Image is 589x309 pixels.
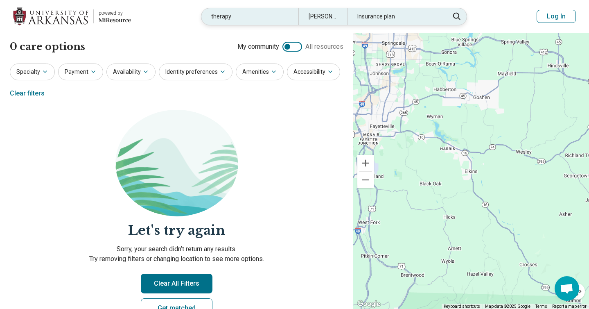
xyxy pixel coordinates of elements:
div: therapy [201,8,298,25]
button: Zoom out [357,172,374,188]
button: Specialty [10,64,55,80]
button: Payment [58,64,103,80]
h2: Let's try again [10,221,343,240]
a: University of Arkansaspowered by [13,7,131,26]
p: Sorry, your search didn’t return any results. Try removing filters or changing location to see mo... [10,244,343,264]
a: Report a map error [552,304,587,309]
button: Availability [106,64,156,80]
div: Clear filters [10,84,45,103]
span: All resources [305,42,343,52]
button: Clear All Filters [141,274,212,293]
a: Terms [535,304,547,309]
img: University of Arkansas [13,7,88,26]
h1: 0 care options [10,40,85,54]
div: powered by [99,9,131,17]
button: Log In [537,10,576,23]
button: Accessibility [287,64,340,80]
span: My community [237,42,279,52]
button: Identity preferences [159,64,232,80]
a: Open chat [555,276,579,301]
span: Map data ©2025 Google [485,304,530,309]
button: Zoom in [357,155,374,171]
div: [PERSON_NAME], [GEOGRAPHIC_DATA] [298,8,347,25]
button: Amenities [236,64,284,80]
div: Insurance plan [347,8,444,25]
